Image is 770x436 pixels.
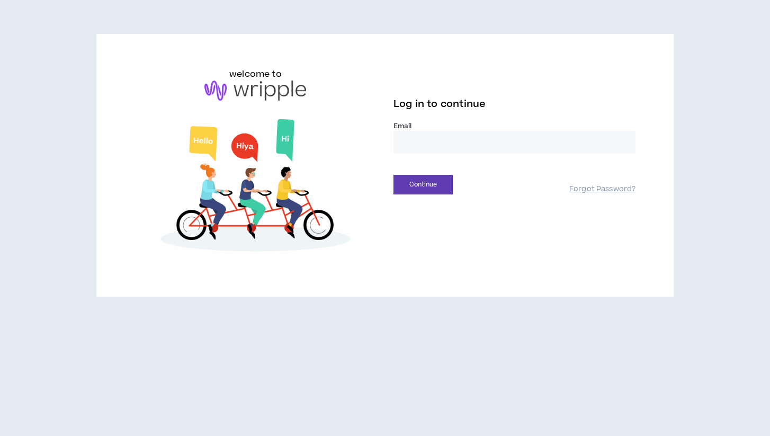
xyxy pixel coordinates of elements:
img: Welcome to Wripple [135,111,377,263]
a: Forgot Password? [569,184,635,194]
button: Continue [393,175,453,194]
h6: welcome to [229,68,282,81]
label: Email [393,121,635,131]
img: logo-brand.png [204,81,306,101]
span: Log in to continue [393,97,486,111]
